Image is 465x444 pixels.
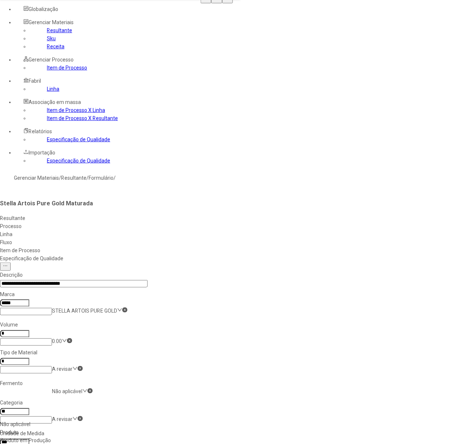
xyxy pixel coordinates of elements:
[86,175,89,181] nz-breadcrumb-separator: /
[29,6,58,12] span: Globalização
[47,137,110,142] a: Especificação de Qualidade
[29,78,41,84] span: Fabril
[52,389,82,395] nz-select-item: Não aplicável
[114,175,116,181] nz-breadcrumb-separator: /
[47,44,64,49] a: Receita
[59,175,61,181] nz-breadcrumb-separator: /
[47,158,110,164] a: Especificação de Qualidade
[47,36,56,41] a: Sku
[89,175,114,181] a: Formulário
[29,19,74,25] span: Gerenciar Materiais
[47,86,59,92] a: Linha
[47,107,105,113] a: Item de Processo X Linha
[52,308,117,314] nz-select-item: STELLA ARTOIS PURE GOLD
[52,366,72,372] nz-select-item: A revisar
[29,128,52,134] span: Relatórios
[61,175,86,181] a: Resultante
[29,99,81,105] span: Associação em massa
[29,57,74,63] span: Gerenciar Processo
[47,115,118,121] a: Item de Processo X Resultante
[52,417,72,422] nz-select-item: A revisar
[52,339,62,344] nz-select-item: 0.00
[47,27,72,33] a: Resultante
[14,175,59,181] a: Gerenciar Materiais
[47,65,87,71] a: Item de Processo
[29,150,55,156] span: Importação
